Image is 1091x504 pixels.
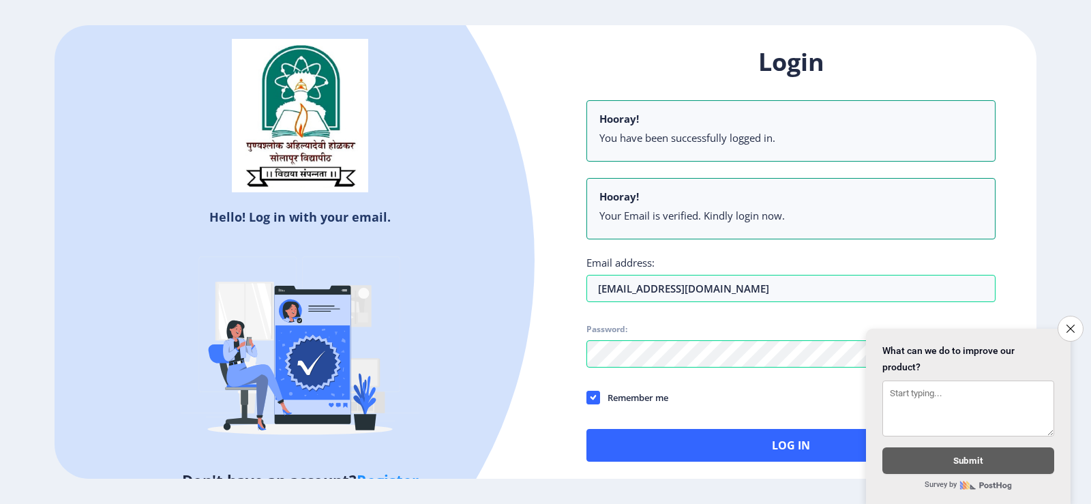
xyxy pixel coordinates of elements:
[599,190,639,203] b: Hooray!
[599,131,983,145] li: You have been successfully logged in.
[586,324,627,335] label: Password:
[181,231,419,469] img: Verified-rafiki.svg
[599,112,639,125] b: Hooray!
[357,470,419,490] a: Register
[586,275,996,302] input: Email address
[65,469,535,491] h5: Don't have an account?
[599,209,983,222] li: Your Email is verified. Kindly login now.
[586,46,996,78] h1: Login
[586,256,655,269] label: Email address:
[600,389,668,406] span: Remember me
[232,39,368,193] img: sulogo.png
[586,429,996,462] button: Log In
